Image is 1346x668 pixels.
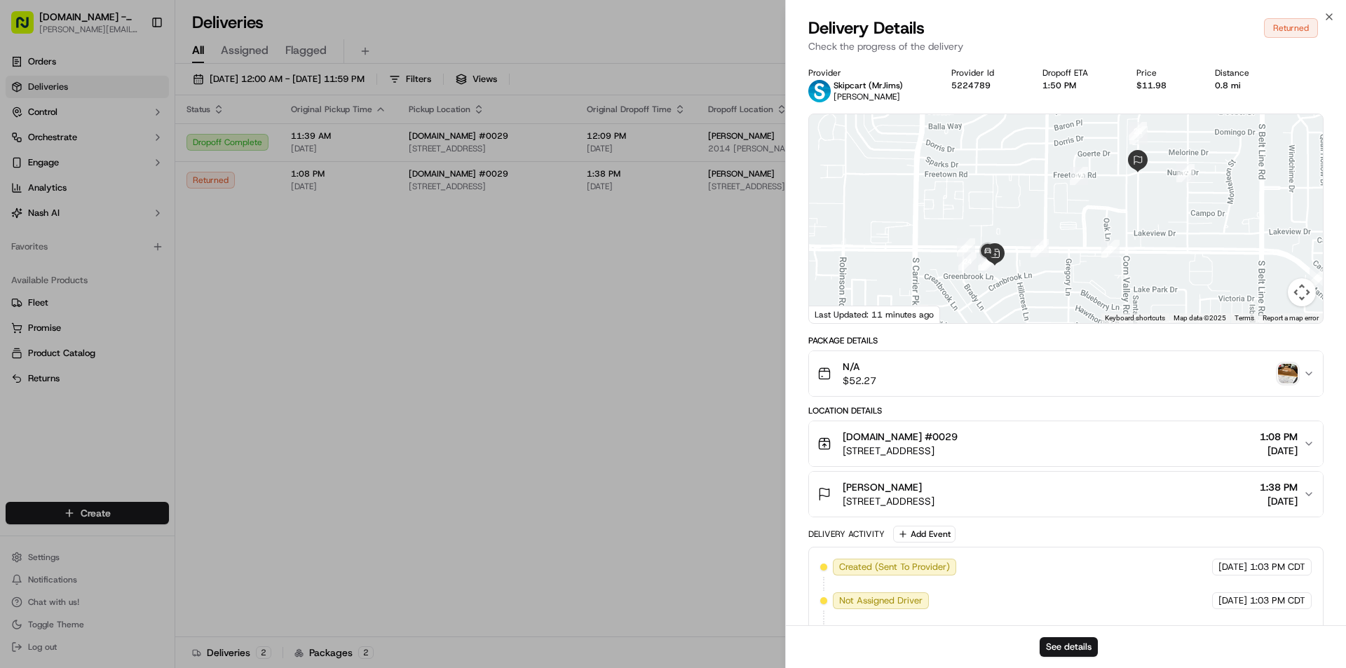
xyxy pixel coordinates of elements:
div: Last Updated: 11 minutes ago [809,306,940,323]
span: [PERSON_NAME] [834,91,900,102]
div: Start new chat [63,134,230,148]
span: [DATE] [1218,561,1247,573]
div: 7 [1101,240,1120,258]
img: 1736555255976-a54dd68f-1ca7-489b-9aae-adbdc363a1c4 [14,134,39,159]
div: Provider [808,67,929,79]
span: Delivery Details [808,17,925,39]
a: Open this area in Google Maps (opens a new window) [813,305,859,323]
img: Joseph V. [14,204,36,226]
button: See details [1040,637,1098,657]
img: 1736555255976-a54dd68f-1ca7-489b-9aae-adbdc363a1c4 [28,218,39,229]
a: Report a map error [1263,314,1319,322]
div: We're available if you need us! [63,148,193,159]
button: See all [217,179,255,196]
button: Keyboard shortcuts [1105,313,1165,323]
img: profile_skipcart_partner.png [808,80,831,102]
span: • [116,217,121,229]
div: 12 [1070,167,1088,185]
div: Package Details [808,335,1324,346]
span: 1:38 PM [1260,480,1298,494]
span: [DATE] [124,255,153,266]
button: Map camera controls [1288,278,1316,306]
span: [STREET_ADDRESS] [843,444,958,458]
div: 13 [1129,126,1148,144]
div: Price [1136,67,1192,79]
div: 0.8 mi [1215,80,1275,91]
div: 📗 [14,315,25,326]
p: Check the progress of the delivery [808,39,1324,53]
div: 💻 [118,315,130,326]
img: 1736555255976-a54dd68f-1ca7-489b-9aae-adbdc363a1c4 [28,256,39,267]
button: [PERSON_NAME][STREET_ADDRESS]1:38 PM[DATE] [809,472,1323,517]
img: Google [813,305,859,323]
span: 1:03 PM CDT [1250,594,1305,607]
span: [PERSON_NAME] [43,255,114,266]
p: Skipcart (MrJims) [834,80,903,91]
span: API Documentation [132,313,225,327]
span: • [116,255,121,266]
div: Provider Id [951,67,1020,79]
a: Terms (opens in new tab) [1235,314,1254,322]
div: 22 [1129,122,1147,140]
span: Pylon [140,348,170,358]
button: N/A$52.27photo_proof_of_delivery image [809,351,1323,396]
button: [DOMAIN_NAME] #0029[STREET_ADDRESS]1:08 PM[DATE] [809,421,1323,466]
button: Start new chat [238,138,255,155]
div: Location Details [808,405,1324,416]
div: Distance [1215,67,1275,79]
span: [DATE] [1260,494,1298,508]
div: 23 [1031,239,1049,257]
img: Nash [14,14,42,42]
span: Map data ©2025 [1174,314,1226,322]
div: Delivery Activity [808,529,885,540]
img: 1756434665150-4e636765-6d04-44f2-b13a-1d7bbed723a0 [29,134,55,159]
span: [DATE] [1260,444,1298,458]
div: Past conversations [14,182,94,193]
div: 8 [957,238,975,257]
span: [PERSON_NAME] [43,217,114,229]
span: $52.27 [843,374,876,388]
img: photo_proof_of_delivery image [1278,364,1298,383]
span: [STREET_ADDRESS] [843,494,934,508]
button: 5224789 [951,80,991,91]
div: 1:50 PM [1042,80,1114,91]
a: 📗Knowledge Base [8,308,113,333]
img: Kat Rubio [14,242,36,264]
a: Powered byPylon [99,347,170,358]
span: [DATE] [124,217,153,229]
span: [PERSON_NAME] [843,480,922,494]
span: 1:08 PM [1260,430,1298,444]
div: 24 [958,252,977,271]
span: Not Assigned Driver [839,594,923,607]
a: 💻API Documentation [113,308,231,333]
span: Created (Sent To Provider) [839,561,950,573]
span: Knowledge Base [28,313,107,327]
span: [DATE] [1218,594,1247,607]
div: 19 [1176,164,1195,182]
span: [DOMAIN_NAME] #0029 [843,430,958,444]
span: N/A [843,360,876,374]
span: 1:03 PM CDT [1250,561,1305,573]
div: 6 [1310,268,1328,287]
div: Dropoff ETA [1042,67,1114,79]
input: Got a question? Start typing here... [36,90,252,105]
button: Add Event [893,526,956,543]
div: $11.98 [1136,80,1192,91]
p: Welcome 👋 [14,56,255,79]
